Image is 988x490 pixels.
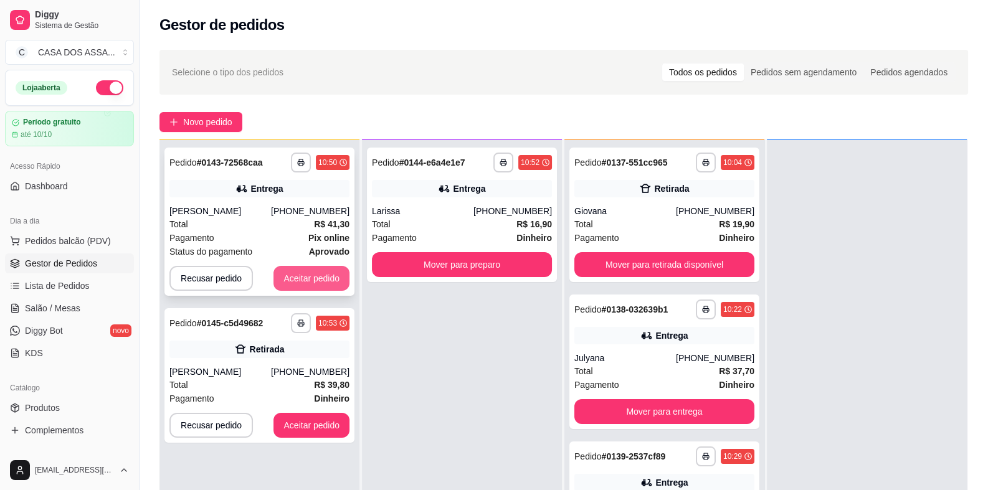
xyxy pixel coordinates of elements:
[655,476,688,489] div: Entrega
[5,276,134,296] a: Lista de Pedidos
[719,233,754,243] strong: Dinheiro
[273,413,349,438] button: Aceitar pedido
[5,420,134,440] a: Complementos
[5,176,134,196] a: Dashboard
[5,253,134,273] a: Gestor de Pedidos
[399,158,465,167] strong: # 0144-e6a4e1e7
[314,393,349,403] strong: Dinheiro
[318,158,337,167] div: 10:50
[197,318,264,328] strong: # 0145-c5d49682
[574,158,602,167] span: Pedido
[25,257,97,270] span: Gestor de Pedidos
[271,365,349,378] div: [PHONE_NUMBER]
[744,64,863,81] div: Pedidos sem agendamento
[453,182,485,195] div: Entrega
[5,231,134,251] button: Pedidos balcão (PDV)
[38,46,115,59] div: CASA DOS ASSA ...
[308,233,349,243] strong: Pix online
[169,217,188,231] span: Total
[574,352,676,364] div: Julyana
[169,392,214,405] span: Pagamento
[574,217,593,231] span: Total
[23,118,81,127] article: Período gratuito
[25,302,80,314] span: Salão / Mesas
[5,343,134,363] a: KDS
[5,298,134,318] a: Salão / Mesas
[96,80,123,95] button: Alterar Status
[250,182,283,195] div: Entrega
[169,118,178,126] span: plus
[516,219,552,229] strong: R$ 16,90
[25,235,111,247] span: Pedidos balcão (PDV)
[473,205,552,217] div: [PHONE_NUMBER]
[719,366,754,376] strong: R$ 37,70
[372,158,399,167] span: Pedido
[318,318,337,328] div: 10:53
[5,40,134,65] button: Select a team
[169,205,271,217] div: [PERSON_NAME]
[169,245,252,258] span: Status do pagamento
[723,451,742,461] div: 10:29
[169,266,253,291] button: Recusar pedido
[574,364,593,378] span: Total
[314,380,349,390] strong: R$ 39,80
[271,205,349,217] div: [PHONE_NUMBER]
[372,231,417,245] span: Pagamento
[21,130,52,139] article: até 10/10
[574,231,619,245] span: Pagamento
[574,252,754,277] button: Mover para retirada disponível
[654,182,689,195] div: Retirada
[655,329,688,342] div: Entrega
[372,205,473,217] div: Larissa
[723,304,742,314] div: 10:22
[25,180,68,192] span: Dashboard
[25,347,43,359] span: KDS
[25,424,83,436] span: Complementos
[249,343,284,356] div: Retirada
[159,112,242,132] button: Novo pedido
[5,398,134,418] a: Produtos
[372,252,552,277] button: Mover para preparo
[25,402,60,414] span: Produtos
[521,158,539,167] div: 10:52
[5,156,134,176] div: Acesso Rápido
[25,324,63,337] span: Diggy Bot
[574,205,676,217] div: Giovana
[35,21,129,31] span: Sistema de Gestão
[574,451,602,461] span: Pedido
[169,231,214,245] span: Pagamento
[5,5,134,35] a: DiggySistema de Gestão
[5,111,134,146] a: Período gratuitoaté 10/10
[863,64,954,81] div: Pedidos agendados
[662,64,744,81] div: Todos os pedidos
[309,247,349,257] strong: aprovado
[197,158,263,167] strong: # 0143-72568caa
[35,465,114,475] span: [EMAIL_ADDRESS][DOMAIN_NAME]
[602,304,668,314] strong: # 0138-032639b1
[169,318,197,328] span: Pedido
[314,219,349,229] strong: R$ 41,30
[719,380,754,390] strong: Dinheiro
[5,378,134,398] div: Catálogo
[602,158,668,167] strong: # 0137-551cc965
[159,15,285,35] h2: Gestor de pedidos
[602,451,666,461] strong: # 0139-2537cf89
[172,65,283,79] span: Selecione o tipo dos pedidos
[183,115,232,129] span: Novo pedido
[273,266,349,291] button: Aceitar pedido
[5,211,134,231] div: Dia a dia
[169,365,271,378] div: [PERSON_NAME]
[676,352,754,364] div: [PHONE_NUMBER]
[574,304,602,314] span: Pedido
[719,219,754,229] strong: R$ 19,90
[16,46,28,59] span: C
[169,378,188,392] span: Total
[25,280,90,292] span: Lista de Pedidos
[516,233,552,243] strong: Dinheiro
[169,413,253,438] button: Recusar pedido
[5,455,134,485] button: [EMAIL_ADDRESS][DOMAIN_NAME]
[5,321,134,341] a: Diggy Botnovo
[16,81,67,95] div: Loja aberta
[372,217,391,231] span: Total
[574,399,754,424] button: Mover para entrega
